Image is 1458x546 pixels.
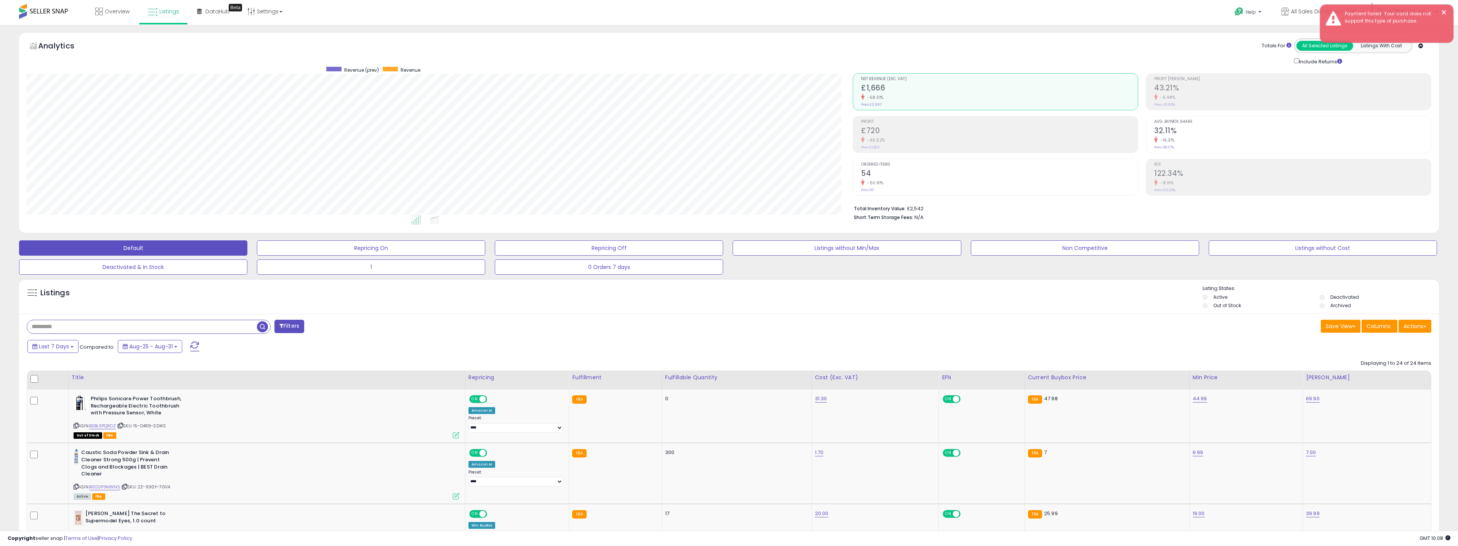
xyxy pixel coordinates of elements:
div: 0 [665,395,806,402]
img: 31MXyqmy-5L._SL40_.jpg [74,510,83,525]
h5: Listings [40,288,70,298]
b: Caustic Soda Powder Sink & Drain Cleaner Strong 500g | Prevent Clogs and Blockages | BEST Drain C... [81,449,174,479]
div: Preset: [468,470,563,487]
a: 31.30 [815,395,827,403]
button: Last 7 Days [27,340,79,353]
button: Non Competitive [971,240,1199,256]
small: FBA [572,449,586,457]
div: [PERSON_NAME] [1306,374,1428,382]
span: Avg. Buybox Share [1154,120,1431,124]
div: Win BuyBox [468,522,496,529]
small: FBA [1028,510,1042,519]
span: OFF [959,450,972,456]
span: ROI [1154,163,1431,167]
span: Overview [105,8,130,15]
button: Repricing On [257,240,485,256]
i: Get Help [1234,7,1244,16]
h2: 43.21% [1154,84,1431,94]
div: Cost (Exc. VAT) [815,374,936,382]
small: -5.98% [1158,95,1175,100]
small: -8.19% [1158,180,1174,186]
span: ON [470,396,480,403]
span: Compared to: [80,343,115,351]
span: Last 7 Days [39,343,69,350]
label: Archived [1330,302,1351,309]
span: Revenue (prev) [344,67,379,73]
div: Repricing [468,374,566,382]
span: OFF [486,450,498,456]
h2: £720 [861,126,1138,137]
a: 19.00 [1193,510,1205,517]
b: [PERSON_NAME] The Secret to Supermodel Eyes, 1.0 count [85,510,178,526]
a: B0CGP3MWN5 [89,484,120,490]
span: DataHub [205,8,229,15]
button: Filters [274,320,304,333]
small: FBA [1028,449,1042,457]
span: Help [1246,9,1256,15]
a: 69.90 [1306,395,1320,403]
p: Listing States: [1203,285,1439,292]
span: All listings currently available for purchase on Amazon [74,493,91,500]
li: £2,542 [854,203,1426,213]
span: ON [470,511,480,517]
h2: £1,666 [861,84,1138,94]
a: 44.99 [1193,395,1207,403]
span: ON [470,450,480,456]
span: OFF [959,511,972,517]
small: FBA [572,510,586,519]
button: Aug-25 - Aug-31 [118,340,182,353]
span: 2025-09-8 10:08 GMT [1420,535,1450,542]
span: Columns [1367,322,1391,330]
label: Out of Stock [1213,302,1241,309]
span: All listings that are currently out of stock and unavailable for purchase on Amazon [74,432,102,439]
span: FBA [103,432,116,439]
span: OFF [486,511,498,517]
small: -50.91% [865,180,884,186]
span: Listings [159,8,179,15]
div: 300 [665,449,806,456]
button: Listings without Min/Max [733,240,961,256]
span: Revenue [401,67,420,73]
div: Tooltip anchor [229,4,242,11]
div: seller snap | | [8,535,132,542]
span: 25.99 [1044,510,1058,517]
small: Prev: £1,823 [861,145,880,150]
button: × [1441,8,1447,17]
div: Displaying 1 to 24 of 24 items [1361,360,1431,367]
a: 39.99 [1306,510,1320,517]
h2: 54 [861,169,1138,179]
div: Include Returns [1288,57,1351,66]
span: Profit [861,120,1138,124]
span: | SKU: 2Z-930Y-7GVA [121,484,170,490]
button: Listings With Cost [1353,41,1410,51]
b: Short Term Storage Fees: [854,214,913,221]
button: Default [19,240,247,256]
a: 1.70 [815,449,824,456]
span: ON [943,396,953,403]
a: Help [1229,1,1269,25]
small: -16.31% [1158,137,1175,143]
span: Ordered Items [861,163,1138,167]
button: All Selected Listings [1296,41,1353,51]
button: Listings without Cost [1209,240,1437,256]
div: Fulfillment [572,374,659,382]
span: | SKU: 15-O4R9-SSWS [117,423,166,429]
span: Profit [PERSON_NAME] [1154,77,1431,81]
small: FBA [1028,395,1042,404]
label: Deactivated [1330,294,1359,300]
a: B0BL5PQRDZ [89,423,116,429]
img: 41++mSM6fIL._SL40_.jpg [74,395,89,411]
a: 6.99 [1193,449,1203,456]
h5: Analytics [38,40,89,53]
div: Amazon AI [468,407,495,414]
span: OFF [959,396,972,403]
button: 1 [257,259,485,275]
span: Aug-25 - Aug-31 [129,343,173,350]
small: -58.01% [865,95,884,100]
span: ON [943,450,953,456]
img: 31PNdacc3hL._SL40_.jpg [74,449,79,464]
div: Totals For [1262,42,1291,50]
h2: 32.11% [1154,126,1431,137]
small: FBA [572,395,586,404]
button: Actions [1399,320,1431,333]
